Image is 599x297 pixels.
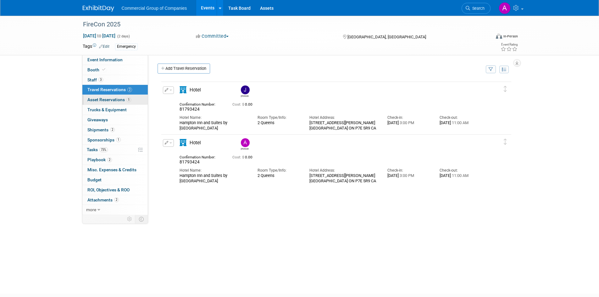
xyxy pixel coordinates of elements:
div: Event Format [453,33,518,42]
a: Shipments2 [82,125,148,135]
a: ROI, Objectives & ROO [82,185,148,195]
span: Travel Reservations [87,87,132,92]
span: Giveaways [87,117,108,122]
a: Edit [99,44,109,49]
span: to [96,33,102,38]
a: more [82,205,148,215]
a: Add Travel Reservation [158,63,210,74]
div: Alexander Cafovski [239,138,250,151]
td: Toggle Event Tabs [135,215,148,223]
a: Attachments2 [82,195,148,205]
div: Check-out: [440,168,482,173]
span: 2 [114,197,119,202]
span: [DATE] [DATE] [83,33,116,39]
a: Trucks & Equipment [82,105,148,115]
span: Playbook [87,157,112,162]
div: Check-in: [387,115,430,120]
div: Jamie Zimmerman [239,85,250,98]
span: Tasks [87,147,108,152]
span: Cost: $ [232,102,245,107]
a: Misc. Expenses & Credits [82,165,148,175]
img: Alexander Cafovski [241,138,250,147]
span: 0.00 [232,102,255,107]
span: Budget [87,177,102,182]
span: 11:00 AM [451,120,469,125]
span: Sponsorships [87,137,121,142]
span: 3:00 PM [399,173,414,178]
div: [STREET_ADDRESS][PERSON_NAME] [GEOGRAPHIC_DATA] ON P7E 5R9 CA [309,120,378,130]
img: Format-Inperson.png [496,34,502,39]
div: Event Rating [501,43,518,46]
div: Hampton Inn and Suites by [GEOGRAPHIC_DATA] [180,120,248,130]
span: Search [470,6,485,11]
a: Asset Reservations1 [82,95,148,105]
i: Hotel [180,139,186,146]
span: Hotel [190,140,201,146]
div: Hotel Name: [180,168,248,173]
i: Filter by Traveler [489,68,493,72]
div: [DATE] [440,120,482,125]
div: Confirmation Number: [180,100,223,107]
span: Staff [87,77,103,82]
span: 3 [98,77,103,82]
i: Booth reservation complete [102,68,105,71]
a: Budget [82,175,148,185]
span: 73% [99,147,108,152]
div: [STREET_ADDRESS][PERSON_NAME] [GEOGRAPHIC_DATA] ON P7E 5R9 CA [309,173,378,183]
span: 2 [107,157,112,162]
span: Event Information [87,57,123,62]
div: [DATE] [440,173,482,178]
span: 81793424 [180,159,200,164]
a: Booth [82,65,148,75]
span: Asset Reservations [87,97,131,102]
span: Shipments [87,127,115,132]
div: Check-out: [440,115,482,120]
a: Search [462,3,491,14]
div: Hotel Address: [309,168,378,173]
div: Confirmation Number: [180,153,223,159]
div: Hampton Inn and Suites by [GEOGRAPHIC_DATA] [180,173,248,183]
div: Jamie Zimmerman [241,94,249,98]
div: Alexander Cafovski [241,147,249,151]
span: 0.00 [232,155,255,159]
span: Cost: $ [232,155,245,159]
span: Misc. Expenses & Credits [87,167,136,172]
span: ROI, Objectives & ROO [87,187,130,192]
img: Alexander Cafovski [499,2,511,14]
div: [DATE] [387,173,430,178]
div: 2 Queens [258,173,300,178]
span: 2 [127,87,132,92]
span: 2 [110,127,115,132]
button: Committed [194,33,231,40]
div: Room Type/Info: [258,115,300,120]
span: Attachments [87,197,119,202]
a: Playbook2 [82,155,148,165]
span: 11:00 AM [451,173,469,178]
a: Tasks73% [82,145,148,155]
span: 81793424 [180,107,200,112]
a: Travel Reservations2 [82,85,148,95]
span: more [86,207,96,212]
span: 1 [126,97,131,102]
div: Hotel Address: [309,115,378,120]
span: (2 days) [117,34,130,38]
div: Hotel Name: [180,115,248,120]
div: 2 Queens [258,120,300,125]
div: Room Type/Info: [258,168,300,173]
a: Giveaways [82,115,148,125]
div: Emergency [115,43,138,50]
td: Tags [83,43,109,50]
a: Event Information [82,55,148,65]
img: Jamie Zimmerman [241,85,250,94]
img: ExhibitDay [83,5,114,12]
div: FireCon 2025 [81,19,481,30]
i: Click and drag to move item [504,139,507,145]
span: [GEOGRAPHIC_DATA], [GEOGRAPHIC_DATA] [347,35,426,39]
span: Booth [87,67,107,72]
i: Click and drag to move item [504,86,507,92]
span: Hotel [190,87,201,93]
div: Check-in: [387,168,430,173]
span: Trucks & Equipment [87,107,127,112]
span: 1 [116,137,121,142]
a: Staff3 [82,75,148,85]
